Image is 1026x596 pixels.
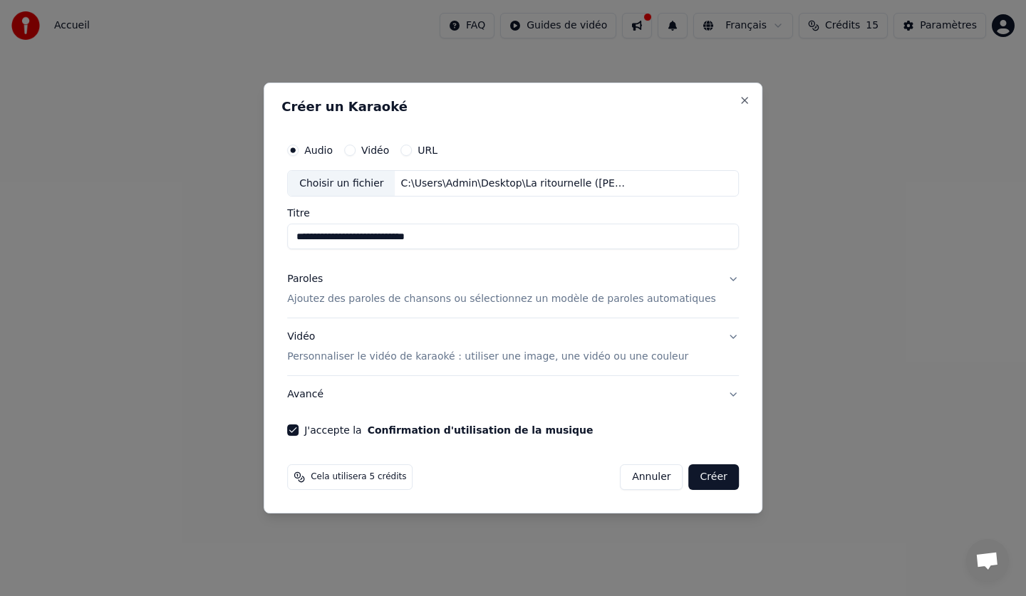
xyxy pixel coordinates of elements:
p: Personnaliser le vidéo de karaoké : utiliser une image, une vidéo ou une couleur [287,350,688,364]
div: C:\Users\Admin\Desktop\La ritournelle ([PERSON_NAME]).wav [395,177,638,191]
button: VidéoPersonnaliser le vidéo de karaoké : utiliser une image, une vidéo ou une couleur [287,319,739,376]
label: Titre [287,209,739,219]
div: Vidéo [287,330,688,365]
button: ParolesAjoutez des paroles de chansons ou sélectionnez un modèle de paroles automatiques [287,261,739,318]
button: Avancé [287,376,739,413]
p: Ajoutez des paroles de chansons ou sélectionnez un modèle de paroles automatiques [287,293,716,307]
div: Paroles [287,273,323,287]
span: Cela utilisera 5 crédits [311,471,406,483]
label: URL [418,145,437,155]
label: Vidéo [361,145,389,155]
label: Audio [304,145,333,155]
h2: Créer un Karaoké [281,100,745,113]
label: J'accepte la [304,425,593,435]
button: J'accepte la [368,425,594,435]
button: Créer [689,464,739,490]
div: Choisir un fichier [288,171,395,197]
button: Annuler [620,464,683,490]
